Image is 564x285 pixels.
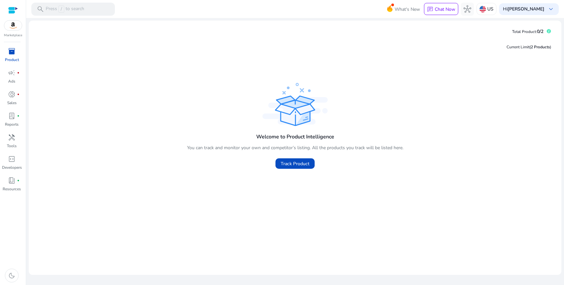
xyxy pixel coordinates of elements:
[507,44,551,50] div: Current Limit )
[17,179,20,182] span: fiber_manual_record
[187,144,403,151] p: You can track and monitor your own and competitor’s listing. All the products you track will be l...
[427,6,433,13] span: chat
[8,47,16,55] span: inventory_2
[8,78,15,84] p: Ads
[529,44,550,50] span: (2 Products
[8,134,16,141] span: handyman
[8,69,16,77] span: campaign
[256,134,334,140] h4: Welcome to Product Intelligence
[58,6,64,13] span: /
[8,272,16,279] span: dark_mode
[547,5,555,13] span: keyboard_arrow_down
[37,5,44,13] span: search
[4,33,22,38] p: Marketplace
[5,121,19,127] p: Reports
[8,155,16,163] span: code_blocks
[503,7,544,11] p: Hi
[262,83,328,126] img: track_product.svg
[395,4,420,15] span: What's New
[281,160,309,167] span: Track Product
[17,71,20,74] span: fiber_manual_record
[8,177,16,184] span: book_4
[3,186,21,192] p: Resources
[17,115,20,117] span: fiber_manual_record
[46,6,84,13] p: Press to search
[424,3,458,15] button: chatChat Now
[508,6,544,12] b: [PERSON_NAME]
[512,29,537,34] span: Total Product:
[463,5,471,13] span: hub
[487,3,493,15] p: US
[479,6,486,12] img: us.svg
[461,3,474,16] button: hub
[8,90,16,98] span: donut_small
[4,21,22,30] img: amazon.svg
[8,112,16,120] span: lab_profile
[5,57,19,63] p: Product
[7,143,17,149] p: Tools
[17,93,20,96] span: fiber_manual_record
[7,100,17,106] p: Sales
[537,28,543,35] span: 0/2
[2,165,22,170] p: Developers
[435,6,455,12] p: Chat Now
